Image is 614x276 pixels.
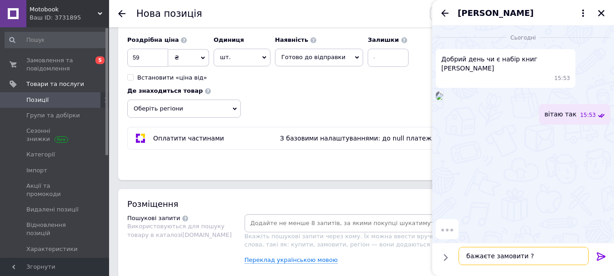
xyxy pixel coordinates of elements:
[26,245,78,253] span: Характеристики
[5,32,107,48] input: Пошук
[175,54,179,61] span: ₴
[127,100,241,118] span: Оберіть регіони
[127,214,180,222] div: Пошукові запити
[30,14,109,22] div: Ваш ID: 3731895
[26,151,55,159] span: Категорії
[26,96,49,104] span: Позиції
[430,7,534,20] button: Скопіювати існуючу позицію
[368,49,409,67] input: -
[26,206,79,214] span: Видалені позиції
[436,33,610,42] div: 12.09.2025
[153,135,224,142] span: Оплатити частинами
[596,8,607,19] button: Закрити
[26,80,84,88] span: Товари та послуги
[26,166,47,175] span: Імпорт
[441,55,570,73] span: Добрий день чи є набір книг [PERSON_NAME]
[26,221,84,237] span: Відновлення позицій
[544,110,576,119] span: вітаю так
[245,256,338,264] a: Переклад українською мовою
[127,49,168,67] input: 0
[127,36,179,43] b: Роздрібна ціна
[245,233,585,248] span: Вкажіть пошукові запити через кому. Їх можна ввести вручну чи додати скопійовані. Не вказуйте дод...
[137,74,207,82] div: Встановити «ціна від»
[136,8,202,19] h1: Нова позиція
[214,49,270,66] span: шт.
[30,5,98,14] span: Motobook
[436,93,443,100] img: 85c7afc7-2d03-48c2-8a12-8ab90dff3246_w500_h500
[275,36,308,43] b: Наявність
[439,251,451,263] button: Показати кнопки
[26,56,84,73] span: Замовлення та повідомлення
[580,111,596,119] span: 15:53 12.09.2025
[439,8,450,19] button: Назад
[26,127,84,143] span: Сезонні знижки
[507,34,539,42] span: Сьогодні
[26,111,80,120] span: Групи та добірки
[118,10,125,17] div: Повернутися назад
[127,87,203,94] b: Де знаходиться товар
[280,135,437,142] span: З базовими налаштуваннями: до null платежів
[554,75,570,82] span: 15:53 12.09.2025
[246,216,594,230] input: Додайте не менше 8 запитів, за якими покупці шукатимуть товар
[214,36,244,43] b: Одиниця
[458,7,589,19] button: [PERSON_NAME]
[95,56,105,64] span: 5
[9,9,322,47] body: Редактор, 6EE14866-7361-47DB-AB78-80497BCFFA88
[281,54,345,60] span: Готово до відправки
[127,198,596,210] div: Розміщення
[368,36,399,43] b: Залишки
[458,7,534,19] span: [PERSON_NAME]
[26,182,84,198] span: Акції та промокоди
[127,223,232,238] span: Використовуються для пошуку товару в каталозі [DOMAIN_NAME]
[459,247,589,265] textarea: бажаєте замовити ?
